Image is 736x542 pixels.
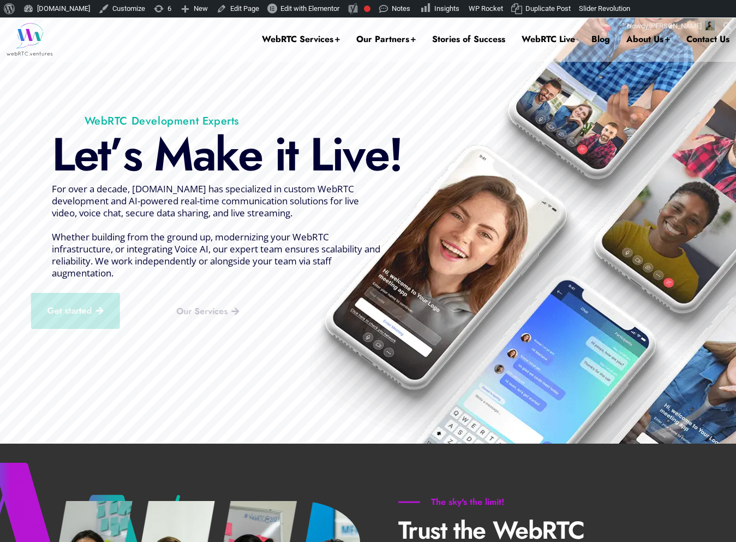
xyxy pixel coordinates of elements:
span: Slider Revolution [579,4,630,13]
a: Stories of Success [432,17,505,61]
a: Contact Us [686,17,729,61]
h6: The sky's the limit! [398,497,537,508]
a: Get started [31,293,119,329]
a: About Us [626,17,670,61]
div: e [74,130,98,179]
div: L [52,130,74,179]
a: Howdy, [623,17,719,35]
img: WebRTC.ventures [7,23,53,56]
div: Needs improvement [364,5,370,12]
div: t [285,130,297,179]
a: Our Partners [356,17,416,61]
a: Blog [591,17,610,61]
span: For over a decade, [DOMAIN_NAME] has specialized in custom WebRTC development and AI-powered real... [52,182,380,279]
div: s [123,130,141,179]
span: Edit with Elementor [280,4,339,13]
a: Our Services [160,298,255,325]
div: v [343,130,364,179]
div: e [364,130,388,179]
div: a [193,130,215,179]
h1: WebRTC Development Experts [52,114,411,128]
div: i [274,130,285,179]
div: M [154,130,193,179]
span: Whether building from the ground up, modernizing your WebRTC infrastructure, or integrating Voice... [52,231,380,279]
div: e [238,130,262,179]
a: WebRTC Live [522,17,575,61]
div: i [332,130,343,179]
div: L [310,130,332,179]
div: ! [388,130,402,179]
a: WebRTC Services [262,17,340,61]
div: k [215,130,238,179]
span: [PERSON_NAME] [649,22,702,30]
div: t [98,130,110,179]
div: ’ [110,130,123,179]
span: Insights [434,4,459,13]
